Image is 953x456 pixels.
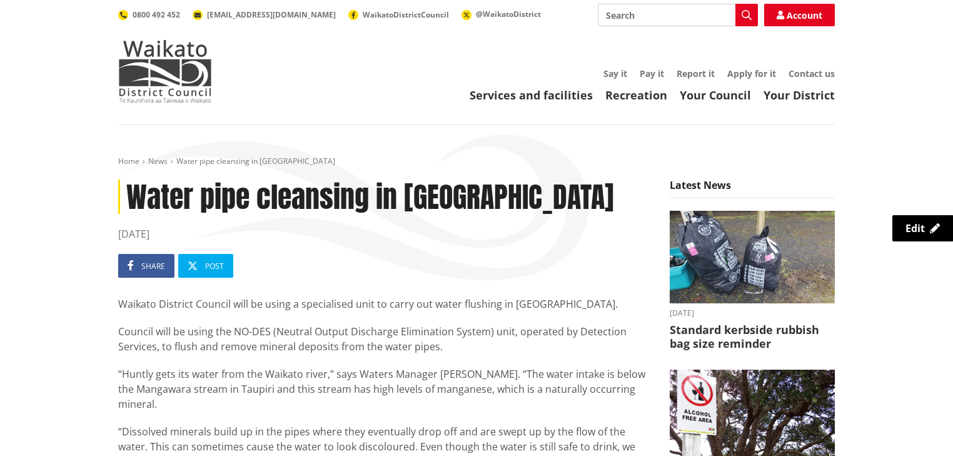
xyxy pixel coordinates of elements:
[141,261,165,271] span: Share
[670,211,835,304] img: 20250825_074435
[118,180,651,214] h1: Water pipe cleansing in [GEOGRAPHIC_DATA]
[764,4,835,26] a: Account
[470,88,593,103] a: Services and facilities
[605,88,667,103] a: Recreation
[148,156,168,166] a: News
[677,68,715,79] a: Report it
[640,68,664,79] a: Pay it
[118,325,627,353] span: Council will be using the NO-DES (Neutral Output Discharge Elimination System) unit, operated by ...
[118,367,645,411] span: “Huntly gets its water from the Waikato river,” says Waters Manager [PERSON_NAME]. “The water int...
[118,296,651,312] p: Waikato District Council will be using a specialised unit to carry out water flushing in [GEOGRAP...
[193,9,336,20] a: [EMAIL_ADDRESS][DOMAIN_NAME]
[118,254,174,278] a: Share
[727,68,776,79] a: Apply for it
[892,215,953,241] a: Edit
[789,68,835,79] a: Contact us
[348,9,449,20] a: WaikatoDistrictCouncil
[905,221,925,235] span: Edit
[118,9,180,20] a: 0800 492 452
[764,88,835,103] a: Your District
[118,226,651,241] time: [DATE]
[118,40,212,103] img: Waikato District Council - Te Kaunihera aa Takiwaa o Waikato
[476,9,541,19] span: @WaikatoDistrict
[176,156,335,166] span: Water pipe cleansing in [GEOGRAPHIC_DATA]
[207,9,336,20] span: [EMAIL_ADDRESS][DOMAIN_NAME]
[118,156,835,167] nav: breadcrumb
[680,88,751,103] a: Your Council
[603,68,627,79] a: Say it
[670,211,835,351] a: [DATE] Standard kerbside rubbish bag size reminder
[205,261,224,271] span: Post
[178,254,233,278] a: Post
[461,9,541,19] a: @WaikatoDistrict
[598,4,758,26] input: Search input
[670,180,835,198] h5: Latest News
[133,9,180,20] span: 0800 492 452
[670,323,835,350] h3: Standard kerbside rubbish bag size reminder
[118,156,139,166] a: Home
[670,310,835,317] time: [DATE]
[363,9,449,20] span: WaikatoDistrictCouncil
